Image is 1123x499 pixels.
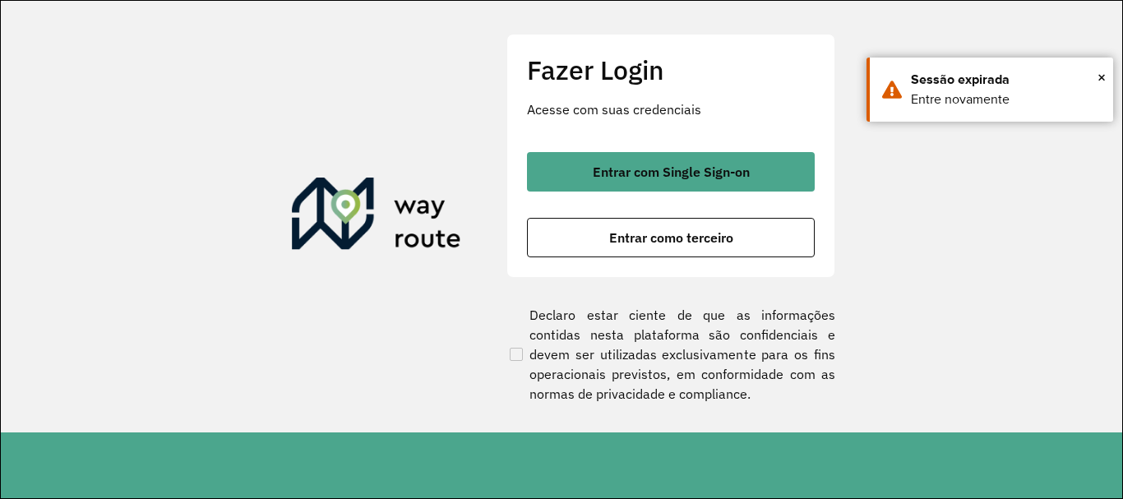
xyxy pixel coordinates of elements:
button: button [527,218,815,257]
button: button [527,152,815,192]
div: Entre novamente [911,90,1101,109]
button: Close [1098,65,1106,90]
div: Sessão expirada [911,70,1101,90]
span: × [1098,65,1106,90]
p: Acesse com suas credenciais [527,99,815,119]
span: Entrar com Single Sign-on [593,165,750,178]
label: Declaro estar ciente de que as informações contidas nesta plataforma são confidenciais e devem se... [506,305,835,404]
h2: Fazer Login [527,54,815,85]
img: Roteirizador AmbevTech [292,178,461,256]
span: Entrar como terceiro [609,231,733,244]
